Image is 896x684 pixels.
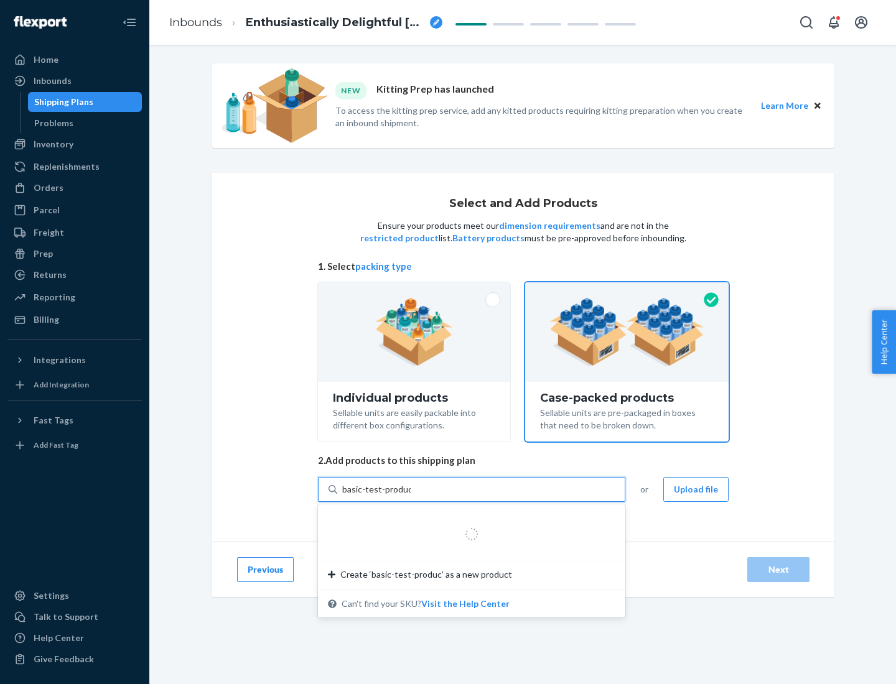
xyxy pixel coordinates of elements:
[34,204,60,216] div: Parcel
[421,598,510,610] button: Create ‘basic-test-produc’ as a new productCan't find your SKU?
[28,113,142,133] a: Problems
[375,298,453,366] img: individual-pack.facf35554cb0f1810c75b2bd6df2d64e.png
[758,563,799,576] div: Next
[34,354,86,366] div: Integrations
[7,50,142,70] a: Home
[747,557,810,582] button: Next
[7,628,142,648] a: Help Center
[333,392,495,404] div: Individual products
[34,160,100,173] div: Replenishments
[540,392,714,404] div: Case-packed products
[7,310,142,330] a: Billing
[7,607,142,627] a: Talk to Support
[34,75,72,87] div: Inbounds
[318,454,729,467] span: 2. Add products to this shipping plan
[34,117,73,129] div: Problems
[34,291,75,303] div: Reporting
[7,287,142,307] a: Reporting
[34,182,63,194] div: Orders
[34,53,58,66] div: Home
[34,589,69,602] div: Settings
[7,350,142,370] button: Integrations
[549,298,704,366] img: case-pack.59cecea509d18c883b923b81aeac6d0b.png
[34,247,53,260] div: Prep
[34,611,98,623] div: Talk to Support
[34,96,93,108] div: Shipping Plans
[376,82,494,99] p: Kitting Prep has launched
[159,4,452,41] ol: breadcrumbs
[7,178,142,198] a: Orders
[28,92,142,112] a: Shipping Plans
[318,260,729,273] span: 1. Select
[237,557,294,582] button: Previous
[663,477,729,502] button: Upload file
[7,410,142,430] button: Fast Tags
[7,586,142,606] a: Settings
[117,10,142,35] button: Close Navigation
[7,200,142,220] a: Parcel
[14,16,67,29] img: Flexport logo
[246,15,425,31] span: Enthusiastically Delightful Robin
[340,568,512,581] span: Create ‘basic-test-produc’ as a new product
[34,138,73,150] div: Inventory
[7,435,142,455] a: Add Fast Tag
[540,404,714,432] div: Sellable units are pre-packaged in boxes that need to be broken down.
[872,310,896,374] button: Help Center
[7,265,142,285] a: Returns
[333,404,495,432] div: Sellable units are easily packable into different box configurations.
[7,649,142,669] button: Give Feedback
[7,223,142,243] a: Freight
[34,379,89,390] div: Add Integration
[849,10,874,35] button: Open account menu
[821,10,846,35] button: Open notifications
[335,104,750,129] p: To access the kitting prep service, add any kitted products requiring kitting preparation when yo...
[342,483,411,496] input: Create ‘basic-test-produc’ as a new productCan't find your SKU?Visit the Help Center
[7,375,142,395] a: Add Integration
[360,232,439,244] button: restricted product
[169,16,222,29] a: Inbounds
[452,232,525,244] button: Battery products
[34,653,94,665] div: Give Feedback
[34,632,84,644] div: Help Center
[794,10,819,35] button: Open Search Box
[34,269,67,281] div: Returns
[359,220,688,244] p: Ensure your products meet our and are not in the list. must be pre-approved before inbounding.
[449,198,597,210] h1: Select and Add Products
[7,71,142,91] a: Inbounds
[811,99,824,113] button: Close
[342,598,510,610] span: Can't find your SKU?
[34,313,59,326] div: Billing
[335,82,366,99] div: NEW
[34,226,64,239] div: Freight
[355,260,412,273] button: packing type
[7,134,142,154] a: Inventory
[7,157,142,177] a: Replenishments
[34,414,73,427] div: Fast Tags
[499,220,600,232] button: dimension requirements
[7,244,142,264] a: Prep
[640,483,648,496] span: or
[761,99,808,113] button: Learn More
[34,440,78,450] div: Add Fast Tag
